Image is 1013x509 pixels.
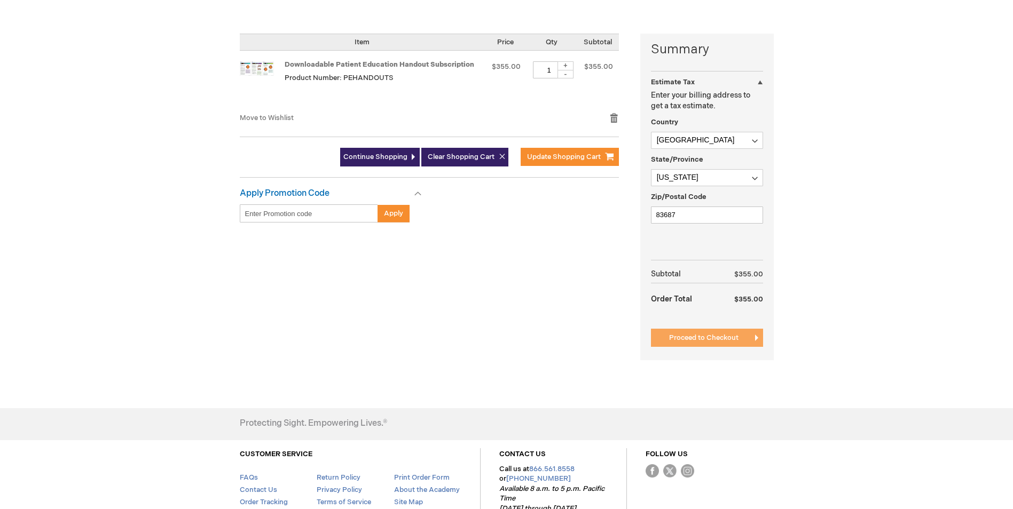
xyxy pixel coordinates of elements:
[529,465,575,473] a: 866.561.8558
[521,148,619,166] button: Update Shopping Cart
[734,295,763,304] span: $355.00
[240,473,258,482] a: FAQs
[651,41,763,59] strong: Summary
[506,474,571,483] a: [PHONE_NUMBER]
[317,486,362,494] a: Privacy Policy
[384,209,403,218] span: Apply
[421,148,508,166] button: Clear Shopping Cart
[557,61,574,70] div: +
[394,486,460,494] a: About the Academy
[651,78,695,86] strong: Estimate Tax
[340,148,420,166] a: Continue Shopping
[240,450,312,458] a: CUSTOMER SERVICE
[394,498,423,506] a: Site Map
[240,188,329,198] strong: Apply Promotion Code
[285,60,474,69] a: Downloadable Patient Education Handout Subscription
[428,153,494,161] span: Clear Shopping Cart
[734,270,763,279] span: $355.00
[669,333,739,342] span: Proceed to Checkout
[492,62,521,71] span: $355.00
[317,473,360,482] a: Return Policy
[557,70,574,78] div: -
[394,473,450,482] a: Print Order Form
[546,38,557,46] span: Qty
[584,38,612,46] span: Subtotal
[355,38,370,46] span: Item
[646,464,659,478] img: Facebook
[240,486,277,494] a: Contact Us
[651,155,703,164] span: State/Province
[240,204,378,222] input: Enter Promotion code
[584,62,613,71] span: $355.00
[651,193,706,201] span: Zip/Postal Code
[651,118,678,126] span: Country
[240,61,274,76] img: Downloadable Patient Education Handout Subscription
[527,153,601,161] span: Update Shopping Cart
[651,289,692,308] strong: Order Total
[651,90,763,112] p: Enter your billing address to get a tax estimate.
[497,38,514,46] span: Price
[285,74,394,82] span: Product Number: PEHANDOUTS
[317,498,371,506] a: Terms of Service
[343,153,407,161] span: Continue Shopping
[533,61,565,78] input: Qty
[378,204,410,222] button: Apply
[651,266,714,283] th: Subtotal
[651,329,763,347] button: Proceed to Checkout
[240,419,387,428] h4: Protecting Sight. Empowering Lives.®
[240,498,288,506] a: Order Tracking
[240,61,285,102] a: Downloadable Patient Education Handout Subscription
[663,464,677,478] img: Twitter
[646,450,688,458] a: FOLLOW US
[681,464,694,478] img: instagram
[240,114,294,122] a: Move to Wishlist
[499,450,546,458] a: CONTACT US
